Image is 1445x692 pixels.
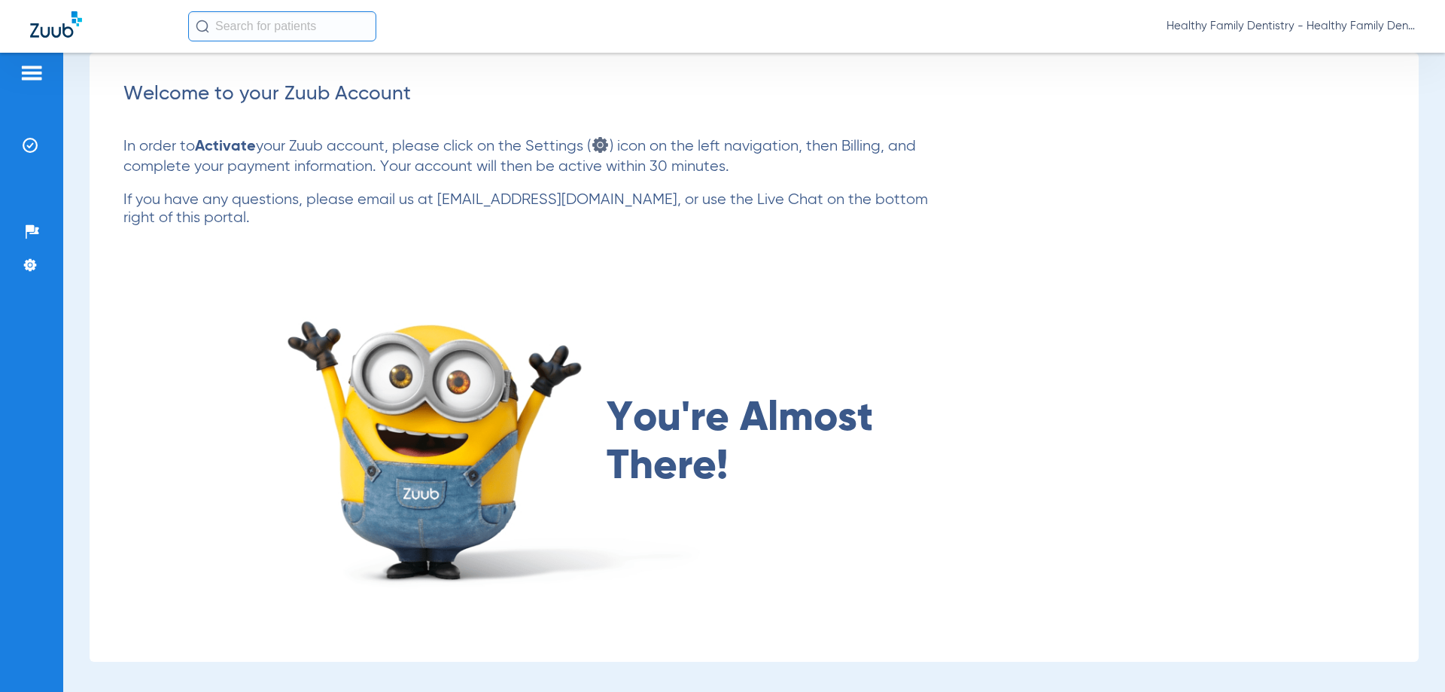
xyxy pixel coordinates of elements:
img: hamburger-icon [20,64,44,82]
input: Search for patients [188,11,376,41]
p: In order to your Zuub account, please click on the Settings ( ) icon on the left navigation, then... [123,136,943,176]
strong: Activate [195,139,256,154]
img: Search Icon [196,20,209,33]
img: Zuub Logo [30,11,82,38]
img: settings icon [591,136,610,154]
p: If you have any questions, please email us at [EMAIL_ADDRESS][DOMAIN_NAME], or use the Live Chat ... [123,191,943,227]
span: You're Almost There! [607,395,896,491]
span: Healthy Family Dentistry - Healthy Family Dentistry [1167,19,1415,34]
img: almost there image [274,295,716,590]
span: Welcome to your Zuub Account [123,84,411,104]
